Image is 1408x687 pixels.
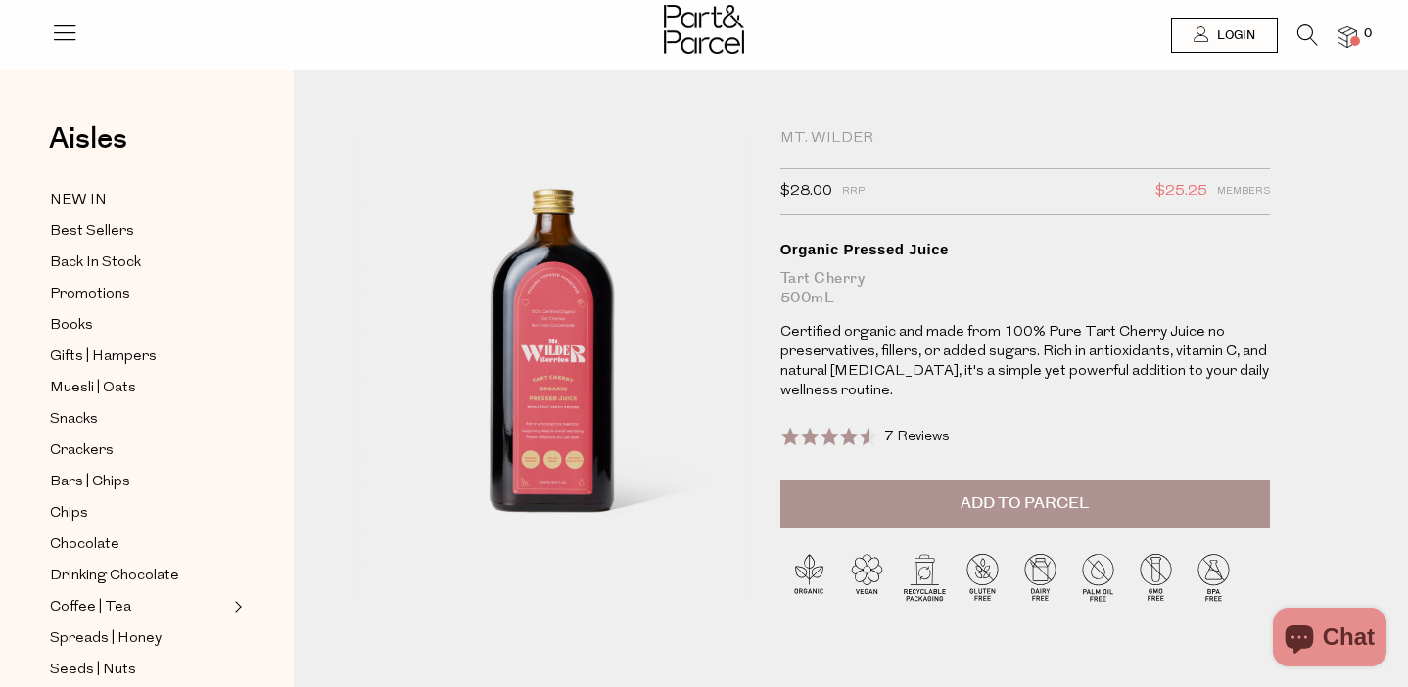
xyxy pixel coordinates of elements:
span: Muesli | Oats [50,377,136,400]
div: Organic Pressed Juice [780,240,1270,259]
img: P_P-ICONS-Live_Bec_V11_Vegan.svg [838,548,896,606]
a: Login [1171,18,1278,53]
span: Snacks [50,408,98,432]
inbox-online-store-chat: Shopify online store chat [1267,608,1392,671]
a: Muesli | Oats [50,376,228,400]
span: NEW IN [50,189,107,212]
a: Chocolate [50,532,228,557]
span: Seeds | Nuts [50,659,136,682]
span: Chocolate [50,533,119,557]
span: Chips [50,502,88,526]
span: $25.25 [1155,179,1207,205]
a: 0 [1338,26,1357,47]
a: Snacks [50,407,228,432]
a: Back In Stock [50,251,228,275]
a: Bars | Chips [50,470,228,494]
a: Books [50,313,228,338]
img: P_P-ICONS-Live_Bec_V11_Recyclable_Packaging.svg [896,548,954,606]
span: Bars | Chips [50,471,130,494]
span: Books [50,314,93,338]
span: Coffee | Tea [50,596,131,619]
span: Drinking Chocolate [50,565,179,588]
span: Back In Stock [50,252,141,275]
a: Chips [50,501,228,526]
a: Spreads | Honey [50,626,228,651]
a: Gifts | Hampers [50,344,228,369]
span: Promotions [50,283,130,306]
img: Part&Parcel [664,5,744,54]
img: P_P-ICONS-Live_Bec_V11_Dairy_Free.svg [1011,548,1069,606]
a: NEW IN [50,188,228,212]
img: P_P-ICONS-Live_Bec_V11_Gluten_Free.svg [954,548,1011,606]
a: Best Sellers [50,219,228,244]
a: Crackers [50,438,228,463]
span: Add to Parcel [961,492,1089,515]
div: Mt. Wilder [780,129,1270,149]
span: RRP [842,179,865,205]
span: Crackers [50,439,114,463]
span: 7 Reviews [884,430,950,444]
img: A bottle of Mt Wilder organic pressed juice with a red label on a white background. [352,129,751,599]
a: Seeds | Nuts [50,658,228,682]
img: P_P-ICONS-Live_Bec_V11_GMO_Free.svg [1127,548,1185,606]
img: P_P-ICONS-Live_Bec_V11_Organic.svg [780,548,838,606]
span: Members [1217,179,1270,205]
span: Aisles [49,117,127,160]
span: $28.00 [780,179,832,205]
a: Coffee | Tea [50,595,228,619]
img: P_P-ICONS-Live_Bec_V11_BPA_Free.svg [1185,548,1243,606]
a: Aisles [49,124,127,173]
img: P_P-ICONS-Live_Bec_V11_Palm_Oil_Free.svg [1069,548,1127,606]
span: 0 [1359,25,1377,43]
span: Best Sellers [50,220,134,244]
span: Spreads | Honey [50,627,162,651]
p: Certified organic and made from 100% Pure Tart Cherry Juice no preservatives, fillers, or added s... [780,323,1270,401]
button: Expand/Collapse Coffee | Tea [229,595,243,618]
div: Tart Cherry 500mL [780,269,1270,308]
span: Gifts | Hampers [50,345,157,369]
a: Promotions [50,282,228,306]
button: Add to Parcel [780,480,1270,528]
span: Login [1212,27,1255,44]
a: Drinking Chocolate [50,564,228,588]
